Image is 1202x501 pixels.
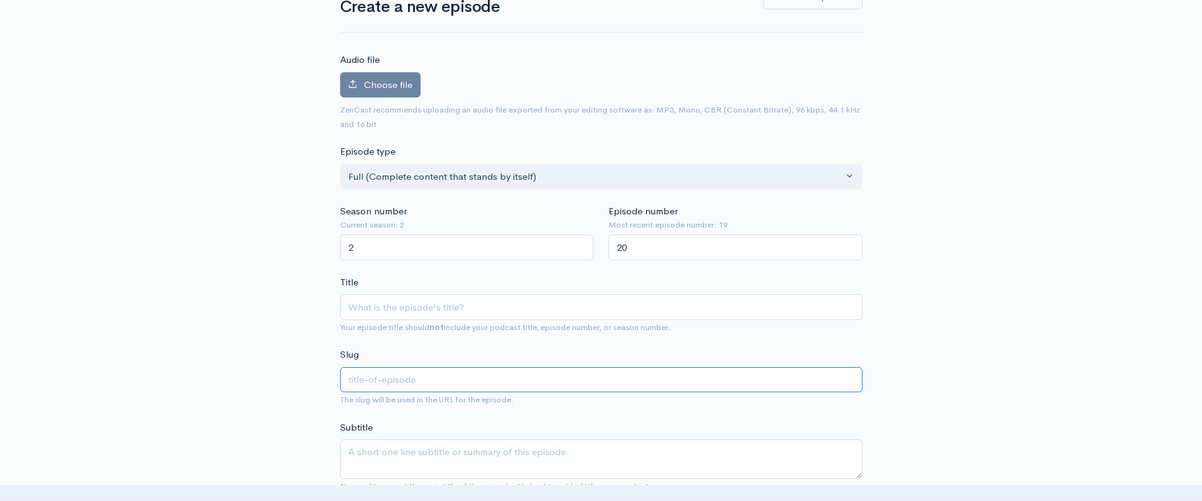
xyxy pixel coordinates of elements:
[348,170,843,184] div: Full (Complete content that stands by itself)
[340,481,651,492] small: No need to repeat the main title of the episode, it's best to add a little more context.
[340,234,594,260] input: Enter season number for this episode
[340,145,395,159] label: Episode type
[340,322,671,333] small: Your episode title should include your podcast title, episode number, or season number.
[340,104,860,129] small: ZenCast recommends uploading an audio file exported from your editing software as: MP3, Mono, CBR...
[609,219,863,231] small: Most recent episode number: 19
[429,322,444,333] strong: not
[340,367,863,393] input: title-of-episode
[340,394,514,405] small: The slug will be used in the URL for the episode.
[340,204,407,219] label: Season number
[340,53,380,67] label: Audio file
[340,348,359,362] label: Slug
[340,275,358,290] label: Title
[340,294,863,320] input: What is the episode's title?
[609,204,678,219] label: Episode number
[609,234,863,260] input: Enter episode number
[364,79,412,91] span: Choose file
[340,421,373,435] label: Subtitle
[340,164,863,190] button: Full (Complete content that stands by itself)
[340,219,594,231] small: Current season: 2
